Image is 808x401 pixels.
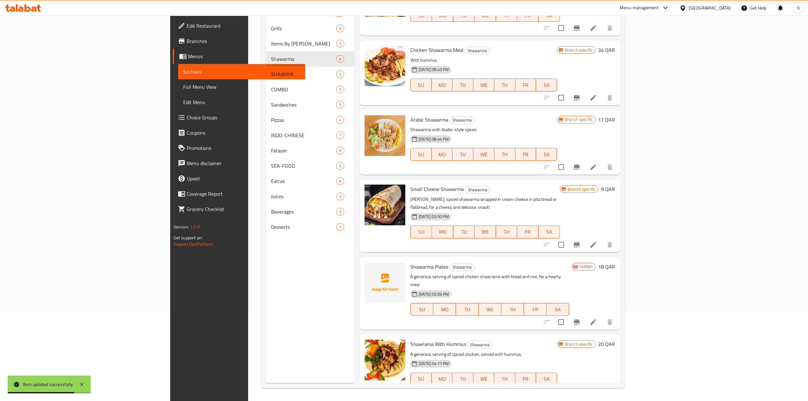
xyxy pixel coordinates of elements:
[187,175,300,182] span: Upsell
[337,117,344,123] span: 4
[416,291,451,297] span: [DATE] 03:56 PM
[473,148,494,161] button: WE
[524,303,547,316] button: FR
[518,81,534,90] span: FR
[413,305,431,314] span: SU
[187,159,300,167] span: Menu disclaimer
[187,129,300,137] span: Coupons
[271,147,336,154] span: Fatayer
[173,33,305,49] a: Branches
[468,341,492,348] span: Shawarma
[183,83,300,91] span: Full Menu View
[271,86,336,93] span: COMBO
[336,86,344,93] div: items
[518,150,534,159] span: FR
[337,71,344,77] span: 2
[271,208,336,215] span: Beverages
[336,70,344,78] div: items
[481,305,499,314] span: WE
[797,4,800,11] span: N
[337,132,344,138] span: 7
[183,98,300,106] span: Edit Menu
[569,237,584,252] button: Branch-specific-item
[365,115,405,156] img: Arabic Shawarma
[536,79,557,91] button: SA
[504,305,521,314] span: TH
[410,45,463,55] span: Chicken Shawarma Meal
[456,303,478,316] button: TU
[602,237,617,252] button: delete
[479,303,501,316] button: WE
[178,79,305,95] a: Full Menu View
[266,67,354,82] div: SHAWAYA2
[465,47,490,54] div: Shawarma
[173,171,305,186] a: Upsell
[413,81,429,90] span: SU
[271,193,336,200] span: Juices
[562,47,595,53] span: Branch specific
[547,303,569,316] button: SA
[602,20,617,36] button: delete
[337,56,344,62] span: 6
[433,303,456,316] button: MO
[465,186,490,193] span: Shawarma
[266,21,354,36] div: Grills9
[173,156,305,171] a: Menu disclaimer
[453,226,475,238] button: TU
[410,195,560,211] p: [PERSON_NAME], spiced shawarma wrapped in cream cheese in pita bread or flatbread, for a cheesy a...
[465,47,490,54] span: Shawarma
[337,41,344,47] span: 3
[173,49,305,64] a: Menus
[497,81,513,90] span: TH
[416,67,451,73] span: [DATE] 08:43 PM
[336,177,344,185] div: items
[271,162,336,170] span: SEA-FOOD
[432,79,453,91] button: MO
[337,178,344,184] span: 6
[602,90,617,105] button: delete
[496,226,517,238] button: TH
[477,227,493,236] span: WE
[266,189,354,204] div: Juices3
[536,373,557,385] button: SA
[188,53,300,60] span: Menus
[452,79,473,91] button: TU
[266,3,354,237] nav: Menu sections
[475,226,496,238] button: WE
[266,173,354,189] div: Extras6
[410,56,557,64] p: With hummus
[554,91,568,104] span: Select to update
[569,314,584,330] button: Branch-specific-item
[554,238,568,251] span: Select to update
[271,55,336,63] span: Shawarma
[178,95,305,110] a: Edit Menu
[337,87,344,93] span: 5
[452,373,473,385] button: TU
[518,374,534,383] span: FR
[413,227,429,236] span: SU
[271,131,336,139] span: INDO-CHINESE
[410,339,466,349] span: Shawrama With Hummus
[477,11,493,20] span: WE
[336,162,344,170] div: items
[266,36,354,51] div: Items By [PERSON_NAME]3
[456,227,472,236] span: TU
[187,22,300,30] span: Edit Restaurant
[410,226,432,238] button: SU
[536,148,557,161] button: SA
[455,374,471,383] span: TU
[569,20,584,36] button: Branch-specific-item
[554,21,568,35] span: Select to update
[494,79,515,91] button: TH
[515,373,536,385] button: FR
[271,101,336,109] span: Sandwiches
[410,373,432,385] button: SU
[436,305,453,314] span: MO
[23,381,73,388] div: Item updated successfully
